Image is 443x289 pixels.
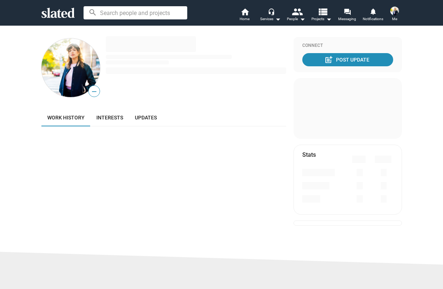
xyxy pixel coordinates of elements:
span: Notifications [363,15,383,23]
span: Home [240,15,250,23]
mat-icon: arrow_drop_down [324,15,333,23]
button: Post Update [302,53,393,66]
button: Chelsea LupkinMe [386,5,403,24]
mat-icon: notifications [369,8,376,15]
a: Home [232,7,258,23]
div: Connect [302,43,393,49]
span: Updates [135,115,157,121]
span: — [89,87,100,96]
a: Messaging [335,7,360,23]
mat-icon: people [291,6,302,17]
mat-icon: headset_mic [268,8,274,15]
mat-card-title: Stats [302,151,316,159]
span: Interests [96,115,123,121]
button: Services [258,7,283,23]
span: Projects [311,15,332,23]
img: Chelsea Lupkin [390,7,399,15]
div: Post Update [326,53,369,66]
a: Interests [91,109,129,126]
a: Work history [41,109,91,126]
mat-icon: forum [344,8,351,15]
mat-icon: view_list [317,6,328,17]
button: Projects [309,7,335,23]
a: Notifications [360,7,386,23]
span: Me [392,15,397,23]
span: Messaging [338,15,356,23]
span: Work history [47,115,85,121]
div: Services [260,15,281,23]
mat-icon: home [240,7,249,16]
input: Search people and projects [84,6,187,19]
mat-icon: arrow_drop_down [298,15,307,23]
a: Updates [129,109,163,126]
button: People [283,7,309,23]
div: People [287,15,305,23]
mat-icon: arrow_drop_down [273,15,282,23]
mat-icon: post_add [324,55,333,64]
